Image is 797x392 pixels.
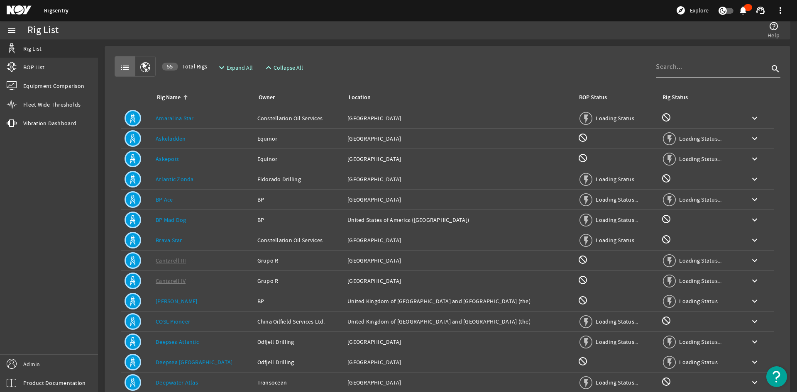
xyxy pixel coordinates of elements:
span: Loading Status... [596,216,638,224]
div: Location [349,93,371,102]
div: [GEOGRAPHIC_DATA] [347,175,571,183]
div: BP [257,297,341,305]
mat-icon: Rig Monitoring not available for this rig [661,316,671,326]
div: Odfjell Drilling [257,338,341,346]
mat-icon: explore [676,5,686,15]
span: Rig List [23,44,42,53]
span: BOP List [23,63,44,71]
div: [GEOGRAPHIC_DATA] [347,236,571,244]
span: Product Documentation [23,379,86,387]
mat-icon: Rig Monitoring not available for this rig [661,377,671,387]
span: Equipment Comparison [23,82,84,90]
span: Fleet Wide Thresholds [23,100,81,109]
a: BP Mad Dog [156,216,186,224]
div: [GEOGRAPHIC_DATA] [347,134,571,143]
button: Expand All [213,60,256,75]
div: United States of America ([GEOGRAPHIC_DATA]) [347,216,571,224]
mat-icon: Rig Monitoring not available for this rig [661,234,671,244]
a: COSL Pioneer [156,318,190,325]
div: [GEOGRAPHIC_DATA] [347,114,571,122]
div: [GEOGRAPHIC_DATA] [347,195,571,204]
mat-icon: keyboard_arrow_down [750,215,760,225]
div: Constellation Oil Services [257,236,341,244]
span: Admin [23,360,40,368]
a: Atlantic Zonda [156,175,194,183]
span: Loading Status... [679,277,721,285]
span: Loading Status... [679,155,721,163]
div: Rig Name [156,93,247,102]
span: Help [768,31,780,39]
mat-icon: Rig Monitoring not available for this rig [661,214,671,224]
div: [GEOGRAPHIC_DATA] [347,338,571,346]
mat-icon: list [120,63,130,73]
span: Expand All [227,63,253,72]
div: United Kingdom of [GEOGRAPHIC_DATA] and [GEOGRAPHIC_DATA] (the) [347,317,571,326]
div: China Oilfield Services Ltd. [257,317,341,326]
span: Total Rigs [162,62,207,71]
span: Loading Status... [679,135,721,142]
mat-icon: BOP Monitoring not available for this rig [578,153,588,163]
span: Loading Status... [596,236,638,244]
div: Location [347,93,568,102]
span: Explore [690,6,709,15]
span: Loading Status... [596,338,638,346]
div: Equinor [257,134,341,143]
div: Constellation Oil Services [257,114,341,122]
input: Search... [656,62,769,72]
div: Owner [257,93,338,102]
a: Amaralina Star [156,114,194,122]
a: Askepott [156,155,179,163]
a: [PERSON_NAME] [156,297,197,305]
a: Cantarell IV [156,277,186,285]
div: Rig List [27,26,59,34]
mat-icon: Rig Monitoring not available for this rig [661,112,671,122]
button: more_vert [770,0,790,20]
span: Loading Status... [679,297,721,305]
a: Deepsea Atlantic [156,338,199,346]
mat-icon: help_outline [769,21,779,31]
div: Grupo R [257,277,341,285]
div: 55 [162,63,178,71]
mat-icon: notifications [738,5,748,15]
button: Open Resource Center [766,366,787,387]
span: Loading Status... [596,379,638,386]
mat-icon: expand_less [264,63,270,73]
mat-icon: vibration [7,118,17,128]
div: [GEOGRAPHIC_DATA] [347,277,571,285]
mat-icon: BOP Monitoring not available for this rig [578,295,588,305]
div: Rig Status [663,93,688,102]
mat-icon: BOP Monitoring not available for this rig [578,133,588,143]
button: Explore [672,4,712,17]
mat-icon: keyboard_arrow_down [750,276,760,286]
span: Loading Status... [596,175,638,183]
i: search [770,64,780,74]
div: Odfjell Drilling [257,358,341,366]
span: Loading Status... [679,257,721,264]
a: Rigsentry [44,7,68,15]
mat-icon: keyboard_arrow_down [750,174,760,184]
mat-icon: keyboard_arrow_down [750,256,760,265]
a: Brava Star [156,236,182,244]
span: Collapse All [274,63,303,72]
span: Loading Status... [596,114,638,122]
mat-icon: support_agent [755,5,765,15]
a: BP Ace [156,196,173,203]
div: BOP Status [579,93,607,102]
div: Rig Name [157,93,181,102]
mat-icon: keyboard_arrow_down [750,195,760,205]
div: United Kingdom of [GEOGRAPHIC_DATA] and [GEOGRAPHIC_DATA] (the) [347,297,571,305]
div: BP [257,216,341,224]
div: BP [257,195,341,204]
div: [GEOGRAPHIC_DATA] [347,358,571,366]
a: Askeladden [156,135,186,142]
mat-icon: keyboard_arrow_down [750,357,760,367]
div: [GEOGRAPHIC_DATA] [347,155,571,163]
a: Deepwater Atlas [156,379,198,386]
span: Vibration Dashboard [23,119,76,127]
mat-icon: keyboard_arrow_down [750,154,760,164]
mat-icon: Rig Monitoring not available for this rig [661,173,671,183]
mat-icon: menu [7,25,17,35]
mat-icon: keyboard_arrow_down [750,134,760,144]
mat-icon: BOP Monitoring not available for this rig [578,356,588,366]
mat-icon: BOP Monitoring not available for this rig [578,255,588,265]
